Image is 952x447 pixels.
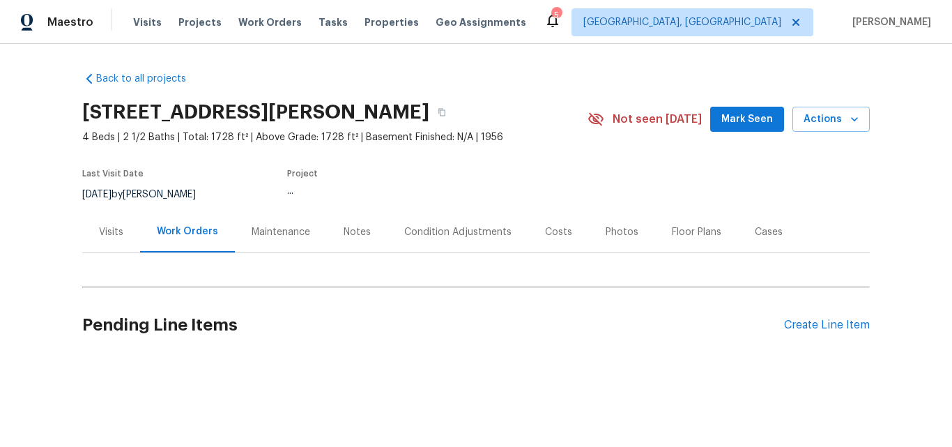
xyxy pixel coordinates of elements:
[847,15,931,29] span: [PERSON_NAME]
[672,225,721,239] div: Floor Plans
[545,225,572,239] div: Costs
[133,15,162,29] span: Visits
[82,190,112,199] span: [DATE]
[99,225,123,239] div: Visits
[344,225,371,239] div: Notes
[721,111,773,128] span: Mark Seen
[792,107,870,132] button: Actions
[613,112,702,126] span: Not seen [DATE]
[784,319,870,332] div: Create Line Item
[82,105,429,119] h2: [STREET_ADDRESS][PERSON_NAME]
[47,15,93,29] span: Maestro
[755,225,783,239] div: Cases
[157,225,218,238] div: Work Orders
[710,107,784,132] button: Mark Seen
[287,169,318,178] span: Project
[606,225,638,239] div: Photos
[318,17,348,27] span: Tasks
[82,169,144,178] span: Last Visit Date
[551,8,561,22] div: 5
[178,15,222,29] span: Projects
[82,130,588,144] span: 4 Beds | 2 1/2 Baths | Total: 1728 ft² | Above Grade: 1728 ft² | Basement Finished: N/A | 1956
[238,15,302,29] span: Work Orders
[364,15,419,29] span: Properties
[804,111,859,128] span: Actions
[82,293,784,358] h2: Pending Line Items
[252,225,310,239] div: Maintenance
[287,186,555,196] div: ...
[429,100,454,125] button: Copy Address
[583,15,781,29] span: [GEOGRAPHIC_DATA], [GEOGRAPHIC_DATA]
[436,15,526,29] span: Geo Assignments
[82,186,213,203] div: by [PERSON_NAME]
[82,72,216,86] a: Back to all projects
[404,225,512,239] div: Condition Adjustments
